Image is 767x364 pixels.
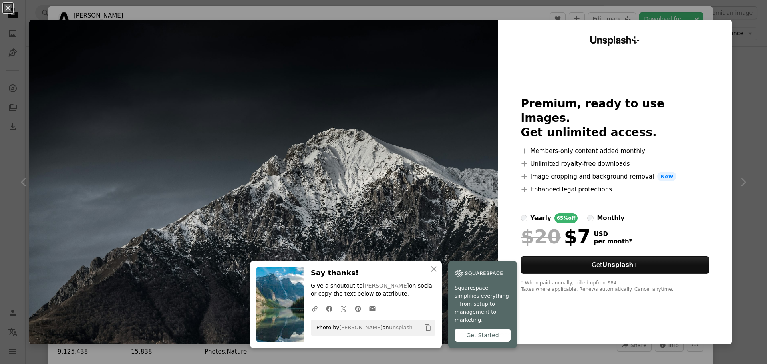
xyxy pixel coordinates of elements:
h2: Premium, ready to use images. Get unlimited access. [521,97,709,140]
li: Unlimited royalty-free downloads [521,159,709,169]
a: Share on Pinterest [351,300,365,316]
div: Get Started [455,329,511,342]
button: GetUnsplash+ [521,256,709,274]
a: [PERSON_NAME] [363,282,409,289]
img: file-1747939142011-51e5cc87e3c9 [455,267,503,279]
div: * When paid annually, billed upfront $84 Taxes where applicable. Renews automatically. Cancel any... [521,280,709,293]
span: Photo by on [312,321,413,334]
strong: Unsplash+ [602,261,638,269]
span: Squarespace simplifies everything—from setup to management to marketing. [455,284,511,324]
div: 65% off [554,213,578,223]
li: Image cropping and background removal [521,172,709,181]
span: per month * [594,238,632,245]
div: yearly [531,213,551,223]
a: Share on Twitter [336,300,351,316]
h3: Say thanks! [311,267,435,279]
a: [PERSON_NAME] [339,324,382,330]
button: Copy to clipboard [421,321,435,334]
span: USD [594,231,632,238]
a: Share over email [365,300,380,316]
span: New [657,172,676,181]
li: Enhanced legal protections [521,185,709,194]
a: Squarespace simplifies everything—from setup to management to marketing.Get Started [448,261,517,348]
div: monthly [597,213,624,223]
input: monthly [587,215,594,221]
a: Unsplash [389,324,412,330]
div: $7 [521,226,591,247]
p: Give a shoutout to on social or copy the text below to attribute. [311,282,435,298]
a: Share on Facebook [322,300,336,316]
input: yearly65%off [521,215,527,221]
li: Members-only content added monthly [521,146,709,156]
span: $20 [521,226,561,247]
